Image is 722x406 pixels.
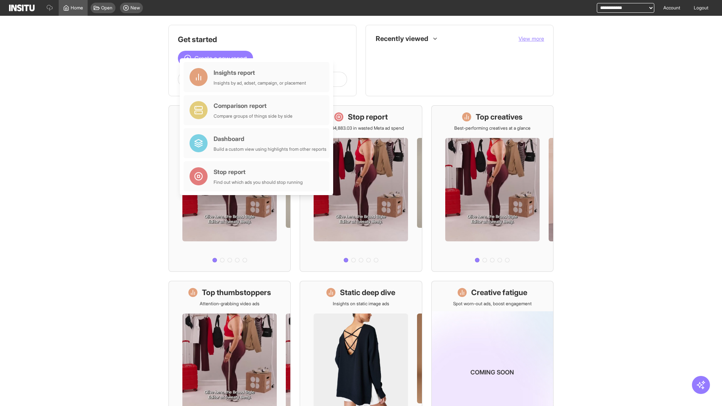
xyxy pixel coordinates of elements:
div: Dashboard [214,134,326,143]
a: Top creativesBest-performing creatives at a glance [431,105,554,272]
span: New [130,5,140,11]
div: Stop report [214,167,303,176]
img: Logo [9,5,35,11]
button: View more [519,35,544,42]
div: Comparison report [214,101,293,110]
p: Attention-grabbing video ads [200,301,259,307]
a: What's live nowSee all active ads instantly [168,105,291,272]
p: Save £34,883.03 in wasted Meta ad spend [318,125,404,131]
span: Open [101,5,112,11]
div: Insights by ad, adset, campaign, or placement [214,80,306,86]
p: Best-performing creatives at a glance [454,125,531,131]
span: Home [71,5,83,11]
div: Build a custom view using highlights from other reports [214,146,326,152]
h1: Static deep dive [340,287,395,298]
h1: Top thumbstoppers [202,287,271,298]
div: Find out which ads you should stop running [214,179,303,185]
h1: Get started [178,34,347,45]
div: Compare groups of things side by side [214,113,293,119]
h1: Top creatives [476,112,523,122]
p: Insights on static image ads [333,301,389,307]
div: Insights report [214,68,306,77]
h1: Stop report [348,112,388,122]
button: Create a new report [178,51,253,66]
span: Create a new report [194,54,247,63]
a: Stop reportSave £34,883.03 in wasted Meta ad spend [300,105,422,272]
